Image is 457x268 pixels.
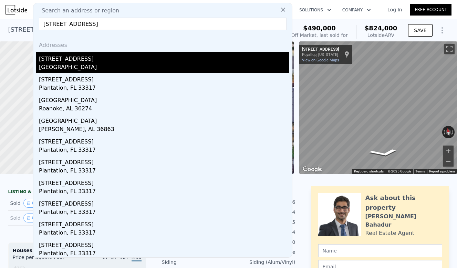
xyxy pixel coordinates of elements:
[39,93,289,105] div: [GEOGRAPHIC_DATA]
[360,147,407,159] path: Go South, 17th St Pl NW
[39,249,289,259] div: Plantation, FL 33317
[39,63,289,73] div: [GEOGRAPHIC_DATA]
[13,254,77,265] div: Price per Square Foot
[132,255,142,261] span: Max
[365,212,442,229] div: [PERSON_NAME] Bahadur
[318,244,442,257] input: Name
[302,58,339,62] a: View on Google Maps
[388,169,411,173] span: © 2025 Google
[435,23,449,37] button: Show Options
[365,193,442,212] div: Ask about this property
[23,214,38,222] button: View historical data
[39,146,289,156] div: Plantation, FL 33317
[299,41,457,174] div: Map
[302,47,339,52] div: [STREET_ADDRESS]
[39,84,289,93] div: Plantation, FL 33317
[444,44,455,54] button: Toggle fullscreen view
[445,126,452,139] button: Reset the view
[39,18,287,30] input: Enter an address, city, region, neighborhood or zip code
[13,247,142,254] div: Houses Median Sale
[39,156,289,167] div: [STREET_ADDRESS]
[39,167,289,176] div: Plantation, FL 33317
[429,169,455,173] a: Report a problem
[301,165,324,174] img: Google
[229,229,295,236] div: 1964
[443,156,454,167] button: Zoom out
[6,5,27,14] img: Lotside
[415,169,425,173] a: Terms
[301,165,324,174] a: Open this area in Google Maps (opens a new window)
[294,4,337,16] button: Solutions
[365,229,415,237] div: Real Estate Agent
[36,36,289,52] div: Addresses
[8,25,136,34] div: [STREET_ADDRESS] , Puyallup , WA 98371
[36,7,119,15] span: Search an address or region
[10,214,72,222] div: Sold
[303,24,336,32] span: $490,000
[302,52,339,57] div: Puyallup, [US_STATE]
[162,259,229,266] div: Siding
[39,229,289,238] div: Plantation, FL 33317
[291,32,348,39] div: Off Market, last sold for
[23,199,38,208] button: View historical data
[39,176,289,187] div: [STREET_ADDRESS]
[8,189,146,196] div: LISTING & SALE HISTORY
[39,238,289,249] div: [STREET_ADDRESS]
[39,135,289,146] div: [STREET_ADDRESS]
[365,32,397,39] div: Lotside ARV
[39,125,289,135] div: [PERSON_NAME], AL 36863
[410,4,451,16] a: Free Account
[443,146,454,156] button: Zoom in
[39,114,289,125] div: [GEOGRAPHIC_DATA]
[344,51,349,58] a: Show location on map
[354,169,384,174] button: Keyboard shortcuts
[451,126,455,138] button: Rotate clockwise
[337,4,376,16] button: Company
[39,73,289,84] div: [STREET_ADDRESS]
[229,259,295,266] div: Siding (Alum/Vinyl)
[442,126,446,138] button: Rotate counterclockwise
[408,24,432,37] button: SAVE
[39,218,289,229] div: [STREET_ADDRESS]
[39,105,289,114] div: Roanoke, AL 36274
[39,197,289,208] div: [STREET_ADDRESS]
[10,199,72,208] div: Sold
[299,41,457,174] div: Street View
[39,187,289,197] div: Plantation, FL 33317
[379,6,410,13] a: Log In
[39,208,289,218] div: Plantation, FL 33317
[365,24,397,32] span: $824,000
[39,52,289,63] div: [STREET_ADDRESS]
[229,209,295,216] div: 4
[229,199,295,206] div: 2,616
